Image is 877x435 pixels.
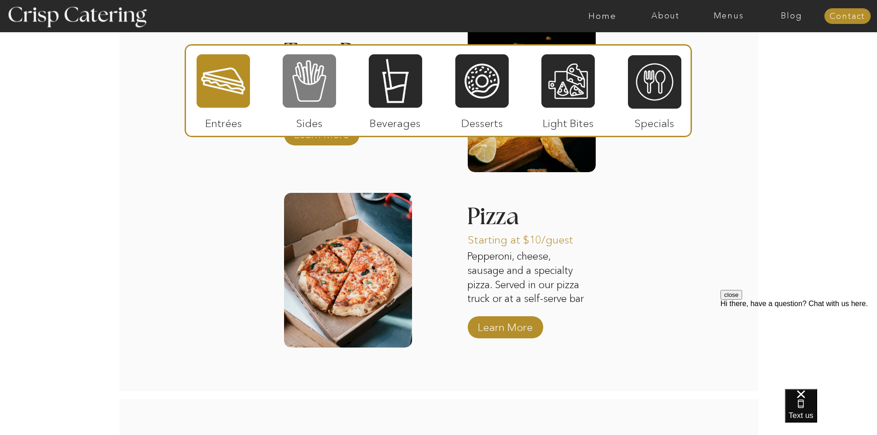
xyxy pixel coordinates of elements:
[193,108,254,134] p: Entrées
[475,312,536,338] a: Learn More
[571,12,634,21] a: Home
[467,249,590,306] p: Pepperoni, cheese, sausage and a specialty pizza. Served in our pizza truck or at a self-serve bar
[284,40,412,52] h3: Taco Bar
[720,290,877,400] iframe: podium webchat widget prompt
[824,12,871,21] a: Contact
[760,12,823,21] a: Blog
[279,108,340,134] p: Sides
[785,389,877,435] iframe: podium webchat widget bubble
[291,119,352,145] a: Learn More
[624,108,685,134] p: Specials
[365,108,426,134] p: Beverages
[467,205,563,232] h3: Pizza
[452,108,513,134] p: Desserts
[468,224,590,251] p: Starting at $10/guest
[697,12,760,21] a: Menus
[634,12,697,21] a: About
[538,108,599,134] p: Light Bites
